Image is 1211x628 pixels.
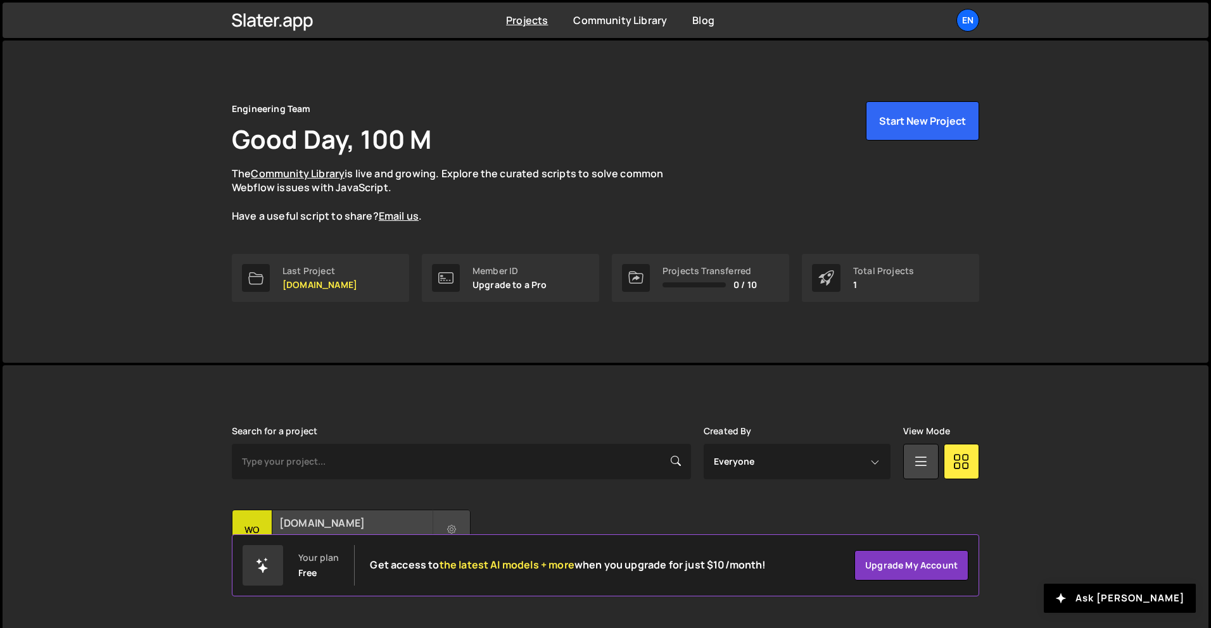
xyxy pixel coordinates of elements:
[506,13,548,27] a: Projects
[232,122,431,156] h1: Good Day, 100 M
[704,426,752,436] label: Created By
[956,9,979,32] a: En
[853,280,914,290] p: 1
[232,254,409,302] a: Last Project [DOMAIN_NAME]
[232,166,688,223] p: The is live and growing. Explore the curated scripts to solve common Webflow issues with JavaScri...
[866,101,979,141] button: Start New Project
[853,266,914,276] div: Total Projects
[279,533,432,544] small: Created by 100 M
[472,266,547,276] div: Member ID
[298,553,339,563] div: Your plan
[232,510,272,550] div: wo
[251,166,345,180] a: Community Library
[692,13,714,27] a: Blog
[232,444,691,479] input: Type your project...
[379,209,419,223] a: Email us
[1044,584,1196,613] button: Ask [PERSON_NAME]
[282,266,357,276] div: Last Project
[573,13,667,27] a: Community Library
[370,559,766,571] h2: Get access to when you upgrade for just $10/month!
[232,510,471,589] a: wo [DOMAIN_NAME] Created by 100 M 8 pages, last updated by 100 M [DATE]
[232,426,317,436] label: Search for a project
[733,280,757,290] span: 0 / 10
[472,280,547,290] p: Upgrade to a Pro
[663,266,757,276] div: Projects Transferred
[440,558,574,572] span: the latest AI models + more
[232,101,311,116] div: Engineering Team
[298,568,317,578] div: Free
[279,516,432,530] h2: [DOMAIN_NAME]
[854,550,968,581] a: Upgrade my account
[282,280,357,290] p: [DOMAIN_NAME]
[903,426,950,436] label: View Mode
